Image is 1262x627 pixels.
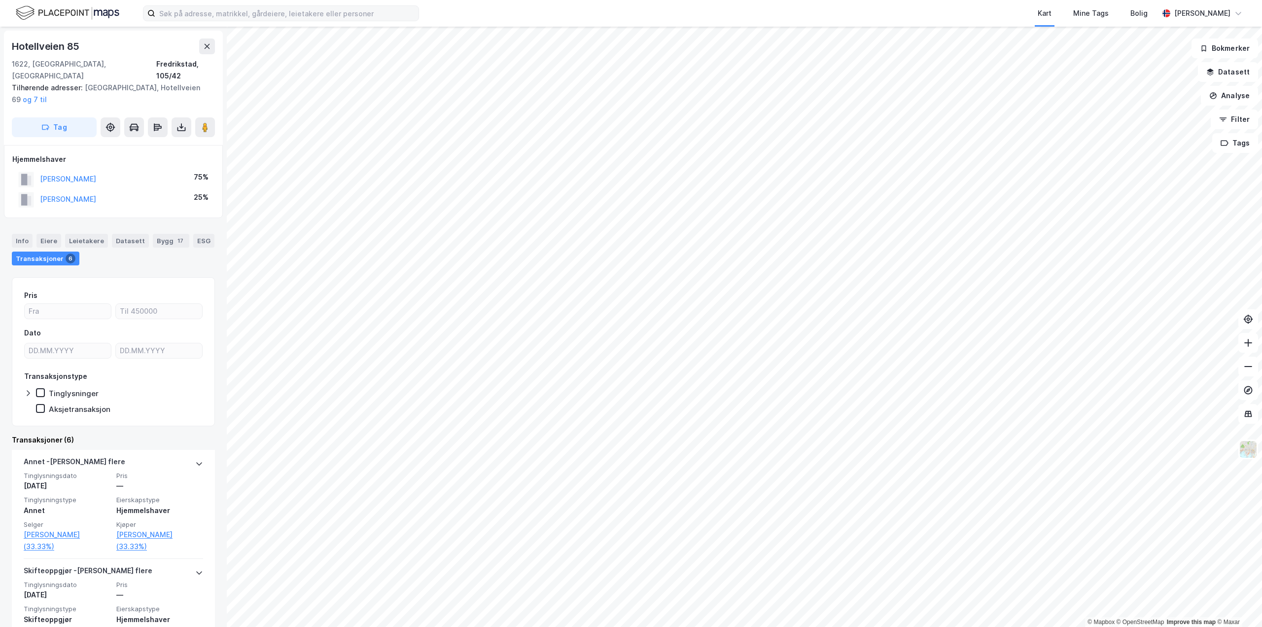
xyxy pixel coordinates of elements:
[1038,7,1052,19] div: Kart
[1198,62,1258,82] button: Datasett
[12,58,156,82] div: 1622, [GEOGRAPHIC_DATA], [GEOGRAPHIC_DATA]
[36,234,61,248] div: Eiere
[116,520,203,529] span: Kjøper
[12,434,215,446] div: Transaksjoner (6)
[1167,619,1216,626] a: Improve this map
[116,472,203,480] span: Pris
[1130,7,1148,19] div: Bolig
[24,496,110,504] span: Tinglysningstype
[12,117,97,137] button: Tag
[12,153,214,165] div: Hjemmelshaver
[116,605,203,613] span: Eierskapstype
[24,480,110,492] div: [DATE]
[194,171,209,183] div: 75%
[24,327,41,339] div: Dato
[24,520,110,529] span: Selger
[194,191,209,203] div: 25%
[12,234,33,248] div: Info
[25,343,111,358] input: DD.MM.YYYY
[24,605,110,613] span: Tinglysningstype
[24,505,110,516] div: Annet
[66,254,75,263] div: 6
[16,4,119,22] img: logo.f888ab2527a4732fd821a326f86c7f29.svg
[24,565,152,581] div: Skifteoppgjør - [PERSON_NAME] flere
[12,38,81,54] div: Hotellveien 85
[49,389,99,398] div: Tinglysninger
[24,370,87,382] div: Transaksjonstype
[193,234,214,248] div: ESG
[24,614,110,626] div: Skifteoppgjør
[12,82,207,106] div: [GEOGRAPHIC_DATA], Hotellveien 69
[116,304,202,319] input: Til 450000
[116,505,203,516] div: Hjemmelshaver
[24,290,37,301] div: Pris
[24,472,110,480] span: Tinglysningsdato
[1211,110,1258,129] button: Filter
[1201,86,1258,106] button: Analyse
[116,581,203,589] span: Pris
[1192,38,1258,58] button: Bokmerker
[24,589,110,601] div: [DATE]
[116,343,202,358] input: DD.MM.YYYY
[175,236,185,246] div: 17
[1212,133,1258,153] button: Tags
[1213,580,1262,627] div: Kontrollprogram for chat
[12,252,79,265] div: Transaksjoner
[116,589,203,601] div: —
[24,581,110,589] span: Tinglysningsdato
[12,83,85,92] span: Tilhørende adresser:
[1213,580,1262,627] iframe: Chat Widget
[1073,7,1109,19] div: Mine Tags
[1117,619,1164,626] a: OpenStreetMap
[112,234,149,248] div: Datasett
[116,480,203,492] div: —
[1087,619,1115,626] a: Mapbox
[24,456,125,472] div: Annet - [PERSON_NAME] flere
[49,405,110,414] div: Aksjetransaksjon
[153,234,189,248] div: Bygg
[24,529,110,553] a: [PERSON_NAME] (33.33%)
[65,234,108,248] div: Leietakere
[116,496,203,504] span: Eierskapstype
[116,614,203,626] div: Hjemmelshaver
[155,6,419,21] input: Søk på adresse, matrikkel, gårdeiere, leietakere eller personer
[1174,7,1230,19] div: [PERSON_NAME]
[25,304,111,319] input: Fra
[116,529,203,553] a: [PERSON_NAME] (33.33%)
[1239,440,1258,459] img: Z
[156,58,215,82] div: Fredrikstad, 105/42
